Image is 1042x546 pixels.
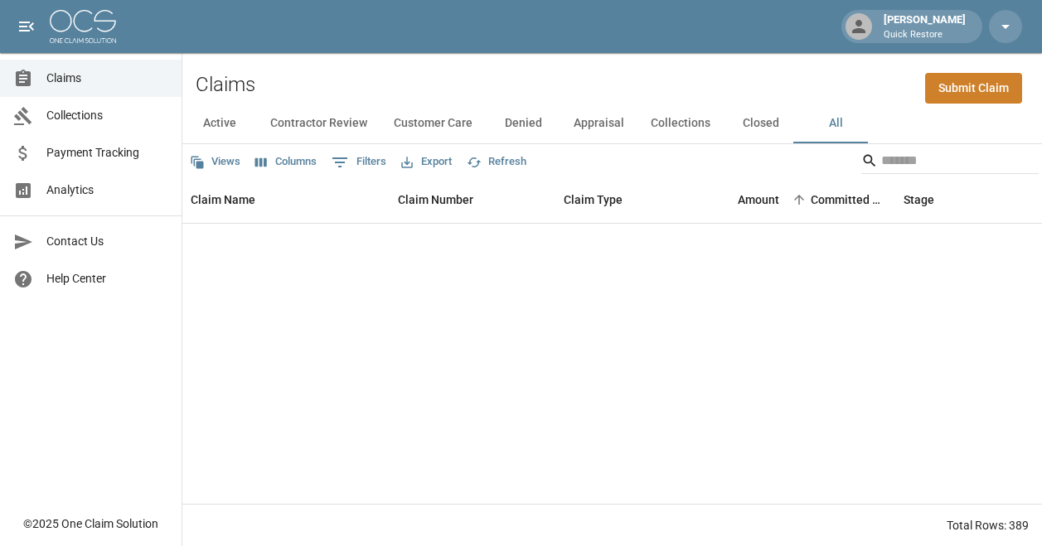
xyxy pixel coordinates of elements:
button: Views [186,149,245,175]
div: Claim Number [398,176,473,223]
button: open drawer [10,10,43,43]
span: Payment Tracking [46,144,168,162]
div: Claim Name [182,176,390,223]
div: Claim Name [191,176,255,223]
div: Stage [904,176,934,223]
span: Claims [46,70,168,87]
button: Refresh [463,149,531,175]
div: Claim Number [390,176,555,223]
span: Help Center [46,270,168,287]
p: Quick Restore [884,28,966,42]
div: © 2025 One Claim Solution [23,515,158,532]
h2: Claims [196,73,255,97]
div: Committed Amount [811,176,887,223]
button: Closed [724,104,798,143]
button: Select columns [251,149,321,175]
button: Show filters [327,149,390,176]
div: Claim Type [555,176,680,223]
button: Customer Care [380,104,486,143]
button: Appraisal [560,104,637,143]
div: dynamic tabs [182,104,1042,143]
button: Denied [486,104,560,143]
div: Amount [680,176,788,223]
div: [PERSON_NAME] [877,12,972,41]
div: Committed Amount [788,176,895,223]
button: Contractor Review [257,104,380,143]
button: Sort [788,188,811,211]
button: All [798,104,873,143]
div: Claim Type [564,176,623,223]
span: Analytics [46,181,168,199]
div: Search [861,147,1039,177]
img: ocs-logo-white-transparent.png [50,10,116,43]
a: Submit Claim [925,73,1022,104]
span: Contact Us [46,233,168,250]
div: Amount [738,176,779,223]
span: Collections [46,107,168,124]
button: Export [397,149,456,175]
button: Collections [637,104,724,143]
button: Active [182,104,257,143]
div: Total Rows: 389 [947,517,1029,534]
